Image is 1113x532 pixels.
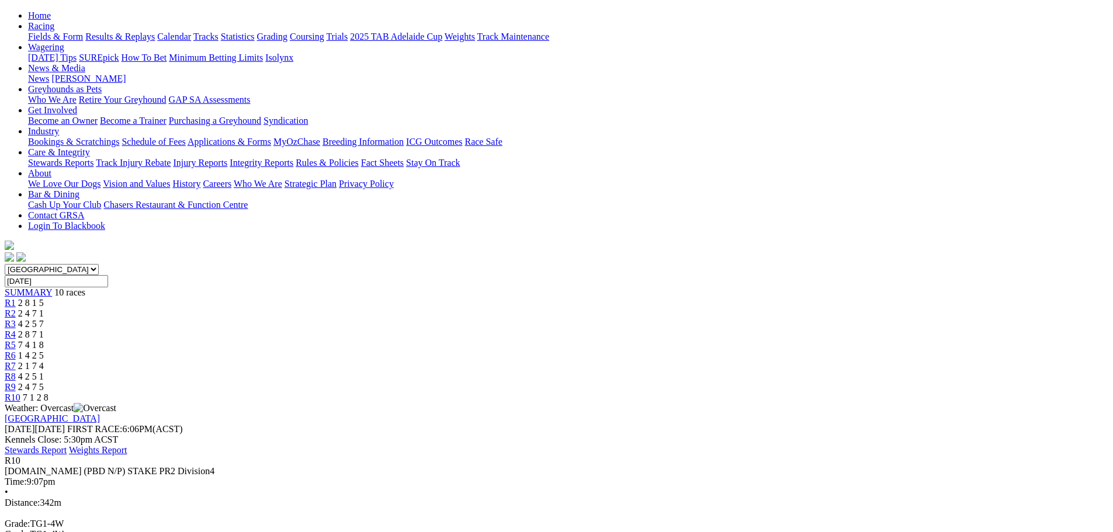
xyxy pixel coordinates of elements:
[28,200,101,210] a: Cash Up Your Club
[18,350,44,360] span: 1 4 2 5
[28,210,84,220] a: Contact GRSA
[67,424,122,434] span: FIRST RACE:
[96,158,171,168] a: Track Injury Rebate
[28,53,1108,63] div: Wagering
[5,424,35,434] span: [DATE]
[18,329,44,339] span: 2 8 7 1
[5,498,40,507] span: Distance:
[5,434,1108,445] div: Kennels Close: 5:30pm ACST
[445,32,475,41] a: Weights
[28,105,77,115] a: Get Involved
[5,241,14,250] img: logo-grsa-white.png
[16,252,26,262] img: twitter.svg
[28,74,49,84] a: News
[5,275,108,287] input: Select date
[51,74,126,84] a: [PERSON_NAME]
[169,95,251,105] a: GAP SA Assessments
[28,32,83,41] a: Fields & Form
[326,32,348,41] a: Trials
[122,137,185,147] a: Schedule of Fees
[28,95,1108,105] div: Greyhounds as Pets
[5,413,100,423] a: [GEOGRAPHIC_DATA]
[290,32,324,41] a: Coursing
[323,137,404,147] a: Breeding Information
[477,32,549,41] a: Track Maintenance
[79,95,167,105] a: Retire Your Greyhound
[28,116,98,126] a: Become an Owner
[5,392,20,402] a: R10
[28,95,77,105] a: Who We Are
[5,350,16,360] span: R6
[28,179,100,189] a: We Love Our Dogs
[28,11,51,20] a: Home
[193,32,219,41] a: Tracks
[406,158,460,168] a: Stay On Track
[5,477,1108,487] div: 9:07pm
[28,147,90,157] a: Care & Integrity
[28,42,64,52] a: Wagering
[5,298,16,308] a: R1
[5,371,16,381] span: R8
[28,126,59,136] a: Industry
[18,308,44,318] span: 2 4 7 1
[339,179,394,189] a: Privacy Policy
[28,137,1108,147] div: Industry
[85,32,155,41] a: Results & Replays
[265,53,293,62] a: Isolynx
[5,382,16,392] a: R9
[285,179,337,189] a: Strategic Plan
[28,74,1108,84] div: News & Media
[361,158,404,168] a: Fact Sheets
[263,116,308,126] a: Syndication
[5,445,67,455] a: Stewards Report
[79,53,119,62] a: SUREpick
[5,329,16,339] span: R4
[5,308,16,318] a: R2
[296,158,359,168] a: Rules & Policies
[74,403,116,413] img: Overcast
[5,466,1108,477] div: [DOMAIN_NAME] (PBD N/P) STAKE PR2 Division4
[69,445,127,455] a: Weights Report
[28,53,77,62] a: [DATE] Tips
[5,498,1108,508] div: 342m
[28,84,102,94] a: Greyhounds as Pets
[100,116,167,126] a: Become a Trainer
[5,361,16,371] a: R7
[173,158,227,168] a: Injury Reports
[5,519,1108,529] div: TG1-4W
[122,53,167,62] a: How To Bet
[273,137,320,147] a: MyOzChase
[5,487,8,497] span: •
[5,403,116,413] span: Weather: Overcast
[23,392,48,402] span: 7 1 2 8
[18,371,44,381] span: 4 2 5 1
[234,179,282,189] a: Who We Are
[157,32,191,41] a: Calendar
[5,477,27,486] span: Time:
[5,455,20,465] span: R10
[28,63,85,73] a: News & Media
[28,137,119,147] a: Bookings & Scratchings
[28,179,1108,189] div: About
[28,21,54,31] a: Racing
[257,32,287,41] a: Grading
[350,32,442,41] a: 2025 TAB Adelaide Cup
[18,361,44,371] span: 2 1 7 4
[5,319,16,329] a: R3
[5,340,16,350] a: R5
[18,319,44,329] span: 4 2 5 7
[28,158,93,168] a: Stewards Reports
[54,287,85,297] span: 10 races
[203,179,231,189] a: Careers
[18,298,44,308] span: 2 8 1 5
[5,287,52,297] a: SUMMARY
[5,519,30,528] span: Grade:
[67,424,183,434] span: 6:06PM(ACST)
